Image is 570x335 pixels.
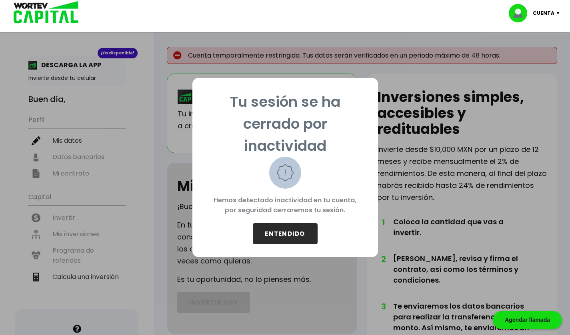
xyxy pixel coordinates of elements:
[269,157,301,189] img: warning
[554,12,565,14] img: icon-down
[533,7,554,19] p: Cuenta
[493,311,562,329] div: Agendar llamada
[253,223,318,244] button: ENTENDIDO
[205,189,365,223] p: Hemos detectado inactividad en tu cuenta, por seguridad cerraremos tu sesión.
[205,91,365,157] p: Tu sesión se ha cerrado por inactividad
[509,4,533,22] img: profile-image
